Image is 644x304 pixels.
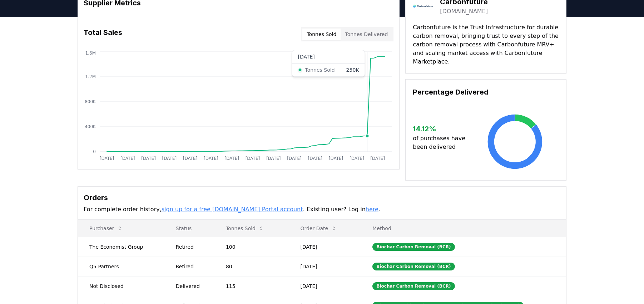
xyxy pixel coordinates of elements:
td: [DATE] [289,237,361,257]
h3: 14.12 % [413,123,471,134]
p: Carbonfuture is the Trust Infrastructure for durable carbon removal, bringing trust to every step... [413,23,559,66]
tspan: 1.2M [85,74,96,79]
td: 100 [214,237,289,257]
td: [DATE] [289,257,361,276]
td: [DATE] [289,276,361,296]
td: 80 [214,257,289,276]
button: Tonnes Sold [302,29,341,40]
p: of purchases have been delivered [413,134,471,151]
tspan: [DATE] [224,156,239,161]
tspan: [DATE] [370,156,385,161]
button: Tonnes Delivered [341,29,392,40]
tspan: [DATE] [141,156,156,161]
tspan: [DATE] [204,156,218,161]
div: Retired [176,243,209,250]
a: [DOMAIN_NAME] [440,7,488,16]
tspan: [DATE] [162,156,177,161]
h3: Percentage Delivered [413,87,559,97]
td: 115 [214,276,289,296]
tspan: [DATE] [266,156,281,161]
a: here [366,206,378,213]
h3: Orders [84,192,560,203]
td: The Economist Group [78,237,164,257]
tspan: [DATE] [246,156,260,161]
button: Tonnes Sold [220,221,270,235]
tspan: [DATE] [120,156,135,161]
tspan: 1.6M [85,51,96,56]
tspan: [DATE] [100,156,114,161]
div: Biochar Carbon Removal (BCR) [372,243,455,251]
p: Method [367,225,560,232]
tspan: [DATE] [287,156,302,161]
tspan: [DATE] [350,156,364,161]
tspan: 800K [85,99,96,104]
div: Biochar Carbon Removal (BCR) [372,263,455,270]
button: Purchaser [84,221,128,235]
tspan: 400K [85,124,96,129]
tspan: [DATE] [329,156,343,161]
td: Q5 Partners [78,257,164,276]
p: Status [170,225,209,232]
a: sign up for a free [DOMAIN_NAME] Portal account [162,206,303,213]
div: Biochar Carbon Removal (BCR) [372,282,455,290]
h3: Total Sales [84,27,122,41]
tspan: 0 [93,149,96,154]
tspan: [DATE] [308,156,322,161]
p: For complete order history, . Existing user? Log in . [84,205,560,214]
div: Delivered [176,283,209,290]
td: Not Disclosed [78,276,164,296]
tspan: [DATE] [183,156,198,161]
div: Retired [176,263,209,270]
button: Order Date [294,221,342,235]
